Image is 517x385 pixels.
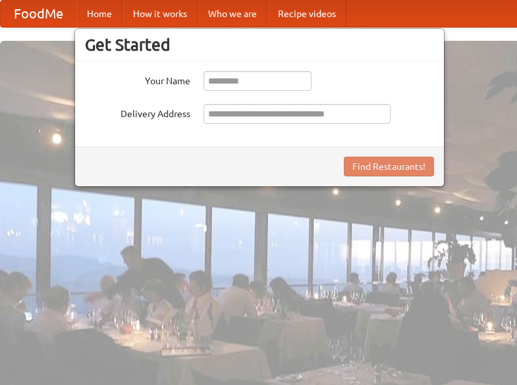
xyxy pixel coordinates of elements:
[85,71,190,88] label: Your Name
[344,157,434,176] button: Find Restaurants!
[122,1,198,27] a: How it works
[267,1,346,27] a: Recipe videos
[76,1,122,27] a: Home
[1,1,76,27] a: FoodMe
[198,1,267,27] a: Who we are
[85,104,190,120] label: Delivery Address
[85,35,434,55] h3: Get Started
